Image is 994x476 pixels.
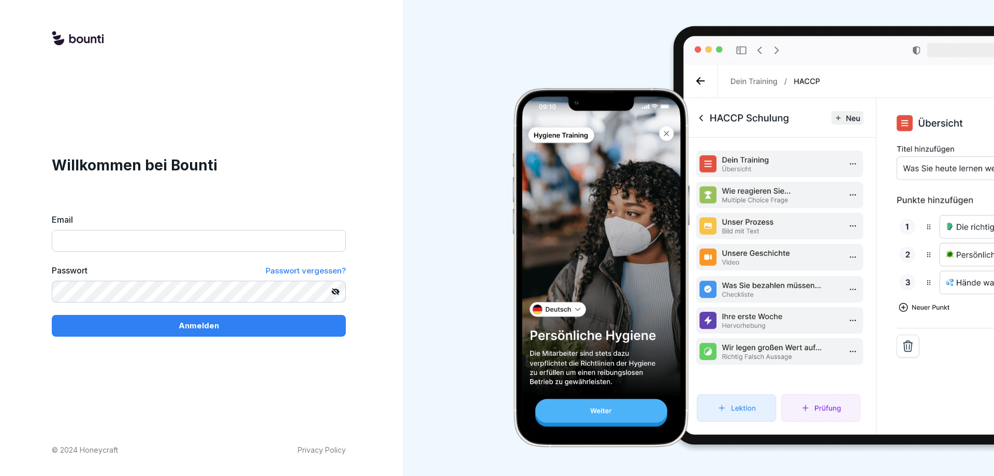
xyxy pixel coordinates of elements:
[52,31,104,47] img: logo.svg
[266,266,346,276] span: Passwort vergessen?
[179,320,219,331] p: Anmelden
[52,213,346,226] label: Email
[52,264,87,277] label: Passwort
[298,444,346,455] a: Privacy Policy
[52,444,118,455] p: © 2024 Honeycraft
[52,315,346,337] button: Anmelden
[52,154,346,176] h1: Willkommen bei Bounti
[266,264,346,277] a: Passwort vergessen?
